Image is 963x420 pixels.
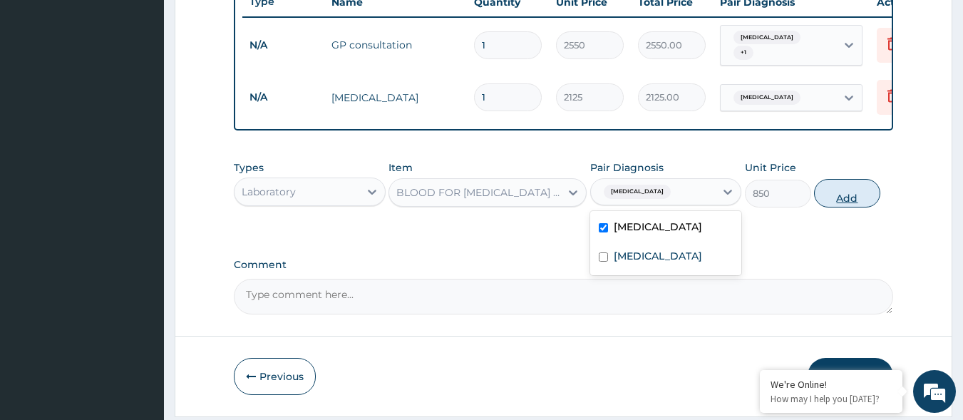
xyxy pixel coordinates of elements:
label: Types [234,162,264,174]
div: BLOOD FOR [MEDICAL_DATA] PARASITES [396,185,562,200]
p: How may I help you today? [771,393,892,405]
span: We're online! [83,122,197,266]
label: Comment [234,259,894,271]
button: Submit [808,358,893,395]
label: Unit Price [745,160,796,175]
td: N/A [242,32,324,58]
label: [MEDICAL_DATA] [614,220,702,234]
label: Pair Diagnosis [590,160,664,175]
span: [MEDICAL_DATA] [733,31,800,45]
img: d_794563401_company_1708531726252_794563401 [26,71,58,107]
label: Item [388,160,413,175]
button: Add [814,179,880,208]
span: + 1 [733,46,753,60]
div: We're Online! [771,378,892,391]
td: GP consultation [324,31,467,59]
label: [MEDICAL_DATA] [614,249,702,263]
td: N/A [242,84,324,111]
div: Laboratory [242,185,296,199]
span: [MEDICAL_DATA] [733,91,800,105]
div: Chat with us now [74,80,240,98]
button: Previous [234,358,316,395]
span: [MEDICAL_DATA] [604,185,671,199]
textarea: Type your message and hit 'Enter' [7,274,272,324]
div: Minimize live chat window [234,7,268,41]
td: [MEDICAL_DATA] [324,83,467,112]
